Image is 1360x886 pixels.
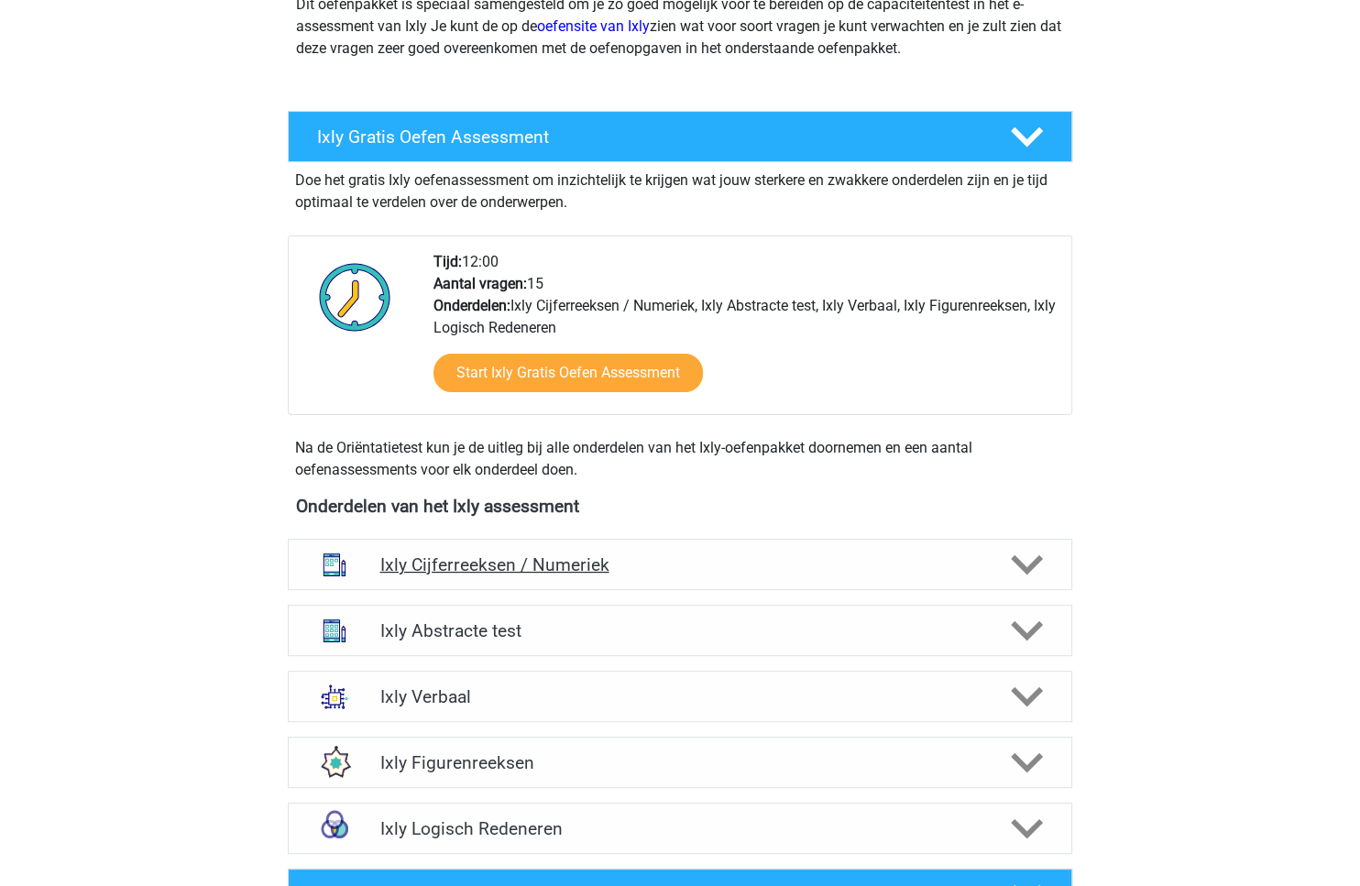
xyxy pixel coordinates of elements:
a: cijferreeksen Ixly Cijferreeksen / Numeriek [280,539,1080,590]
div: 12:00 15 Ixly Cijferreeksen / Numeriek, Ixly Abstracte test, Ixly Verbaal, Ixly Figurenreeksen, I... [420,251,1070,414]
b: Onderdelen: [433,297,510,314]
img: figuurreeksen [311,738,358,786]
h4: Onderdelen van het Ixly assessment [296,496,1064,517]
div: Doe het gratis Ixly oefenassessment om inzichtelijk te krijgen wat jouw sterkere en zwakkere onde... [288,162,1072,213]
img: abstracte matrices [311,607,358,654]
h4: Ixly Figurenreeksen [379,752,980,773]
a: oefensite van Ixly [537,17,650,35]
h4: Ixly Abstracte test [379,620,980,641]
a: Start Ixly Gratis Oefen Assessment [433,354,703,392]
b: Tijd: [433,253,462,270]
h4: Ixly Verbaal [379,686,980,707]
img: Klok [309,251,401,343]
a: abstracte matrices Ixly Abstracte test [280,605,1080,656]
a: Ixly Gratis Oefen Assessment [280,111,1080,162]
a: syllogismen Ixly Logisch Redeneren [280,803,1080,854]
b: Aantal vragen: [433,275,527,292]
img: analogieen [311,673,358,720]
a: analogieen Ixly Verbaal [280,671,1080,722]
div: Na de Oriëntatietest kun je de uitleg bij alle onderdelen van het Ixly-oefenpakket doornemen en e... [288,437,1072,481]
a: figuurreeksen Ixly Figurenreeksen [280,737,1080,788]
h4: Ixly Logisch Redeneren [379,818,980,839]
img: cijferreeksen [311,541,358,588]
h4: Ixly Gratis Oefen Assessment [317,126,981,148]
img: syllogismen [311,804,358,852]
h4: Ixly Cijferreeksen / Numeriek [379,554,980,575]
